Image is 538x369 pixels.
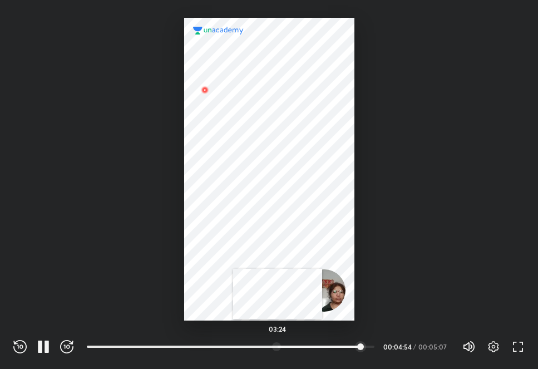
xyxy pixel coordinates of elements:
h5: 03:24 [269,326,286,332]
img: logo.2a7e12a2.svg [193,27,244,35]
div: / [413,343,416,350]
div: 00:05:07 [418,343,449,350]
div: 00:04:54 [383,343,411,350]
img: wMgqJGBwKWe8AAAAABJRU5ErkJggg== [198,83,211,97]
